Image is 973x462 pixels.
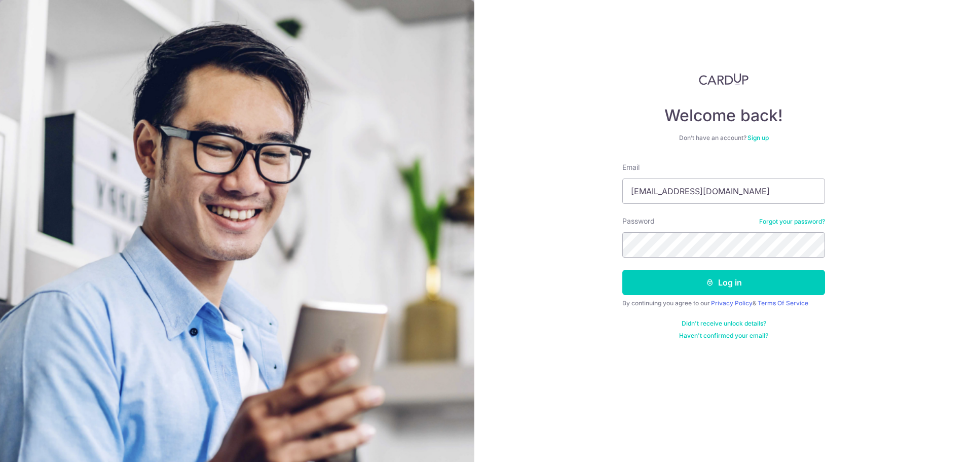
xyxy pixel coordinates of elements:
h4: Welcome back! [622,105,825,126]
div: By continuing you agree to our & [622,299,825,307]
button: Log in [622,270,825,295]
a: Haven't confirmed your email? [679,332,768,340]
label: Password [622,216,655,226]
a: Didn't receive unlock details? [682,319,766,328]
label: Email [622,162,640,172]
a: Sign up [747,134,769,141]
a: Forgot your password? [759,218,825,226]
div: Don’t have an account? [622,134,825,142]
input: Enter your Email [622,179,825,204]
img: CardUp Logo [699,73,749,85]
a: Terms Of Service [758,299,808,307]
a: Privacy Policy [711,299,753,307]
